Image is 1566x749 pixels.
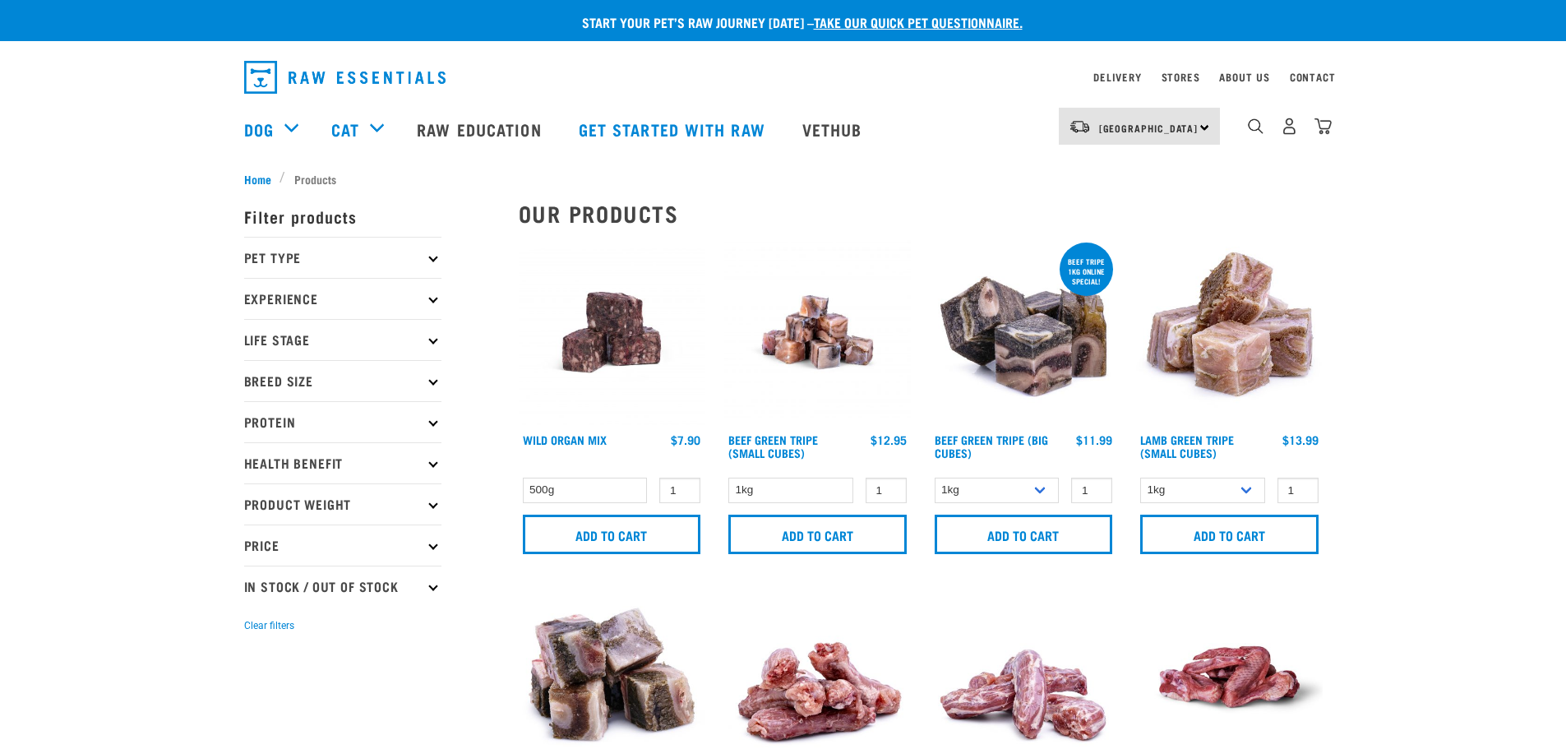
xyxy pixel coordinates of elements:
a: Lamb Green Tripe (Small Cubes) [1140,437,1234,455]
div: Beef tripe 1kg online special! [1060,249,1113,294]
a: Contact [1290,74,1336,80]
input: 1 [659,478,700,503]
input: Add to cart [728,515,907,554]
p: Breed Size [244,360,441,401]
a: Get started with Raw [562,96,786,162]
span: Home [244,170,271,187]
img: Raw Essentials Logo [244,61,446,94]
div: $13.99 [1282,433,1319,446]
a: Stores [1162,74,1200,80]
div: $7.90 [671,433,700,446]
a: Home [244,170,280,187]
a: Vethub [786,96,883,162]
img: home-icon-1@2x.png [1248,118,1263,134]
p: Price [244,525,441,566]
p: Filter products [244,196,441,237]
nav: breadcrumbs [244,170,1323,187]
input: 1 [1071,478,1112,503]
a: About Us [1219,74,1269,80]
button: Clear filters [244,618,294,633]
span: [GEOGRAPHIC_DATA] [1099,125,1199,131]
a: take our quick pet questionnaire. [814,18,1023,25]
p: In Stock / Out Of Stock [244,566,441,607]
a: Wild Organ Mix [523,437,607,442]
input: 1 [866,478,907,503]
a: Raw Education [400,96,561,162]
img: home-icon@2x.png [1314,118,1332,135]
p: Pet Type [244,237,441,278]
p: Health Benefit [244,442,441,483]
p: Life Stage [244,319,441,360]
a: Delivery [1093,74,1141,80]
input: 1 [1277,478,1319,503]
img: 1133 Green Tripe Lamb Small Cubes 01 [1136,239,1323,426]
input: Add to cart [1140,515,1319,554]
h2: Our Products [519,201,1323,226]
img: user.png [1281,118,1298,135]
nav: dropdown navigation [231,54,1336,100]
a: Dog [244,117,274,141]
img: Wild Organ Mix [519,239,705,426]
a: Beef Green Tripe (Small Cubes) [728,437,818,455]
div: $12.95 [871,433,907,446]
div: $11.99 [1076,433,1112,446]
img: 1044 Green Tripe Beef [931,239,1117,426]
p: Experience [244,278,441,319]
img: Beef Tripe Bites 1634 [724,239,911,426]
img: van-moving.png [1069,119,1091,134]
input: Add to cart [935,515,1113,554]
p: Protein [244,401,441,442]
a: Cat [331,117,359,141]
a: Beef Green Tripe (Big Cubes) [935,437,1048,455]
p: Product Weight [244,483,441,525]
input: Add to cart [523,515,701,554]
